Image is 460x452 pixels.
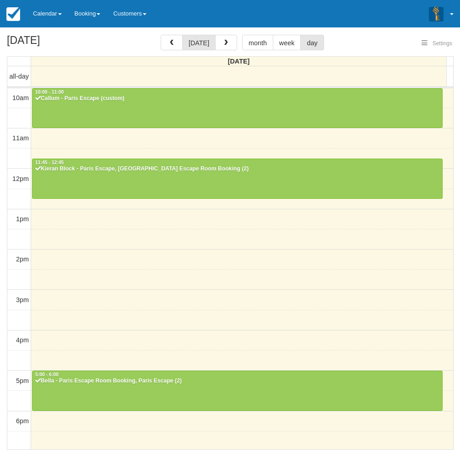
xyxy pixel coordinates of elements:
span: Settings [433,40,452,47]
span: [DATE] [228,58,250,65]
div: Callum - Paris Escape (custom) [35,95,440,102]
a: 10:00 - 11:00Callum - Paris Escape (custom) [32,88,443,128]
span: 10:00 - 11:00 [35,90,64,95]
button: Settings [416,37,458,50]
span: 6pm [16,417,29,425]
img: A3 [429,6,444,21]
a: 11:45 - 12:45Kieran Block - Paris Escape, [GEOGRAPHIC_DATA] Escape Room Booking (2) [32,159,443,199]
span: 5:00 - 6:00 [35,372,59,377]
button: day [300,35,324,50]
span: 2pm [16,255,29,263]
button: week [273,35,301,50]
span: 11am [12,134,29,142]
span: 10am [12,94,29,101]
span: 3pm [16,296,29,303]
button: month [242,35,273,50]
span: 4pm [16,336,29,344]
span: 1pm [16,215,29,223]
span: 11:45 - 12:45 [35,160,64,165]
div: Bella - Paris Escape Room Booking, Paris Escape (2) [35,378,440,385]
span: 5pm [16,377,29,384]
a: 5:00 - 6:00Bella - Paris Escape Room Booking, Paris Escape (2) [32,371,443,411]
h2: [DATE] [7,35,123,52]
img: checkfront-main-nav-mini-logo.png [6,7,20,21]
span: 12pm [12,175,29,182]
span: all-day [10,73,29,80]
button: [DATE] [182,35,216,50]
div: Kieran Block - Paris Escape, [GEOGRAPHIC_DATA] Escape Room Booking (2) [35,165,440,173]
